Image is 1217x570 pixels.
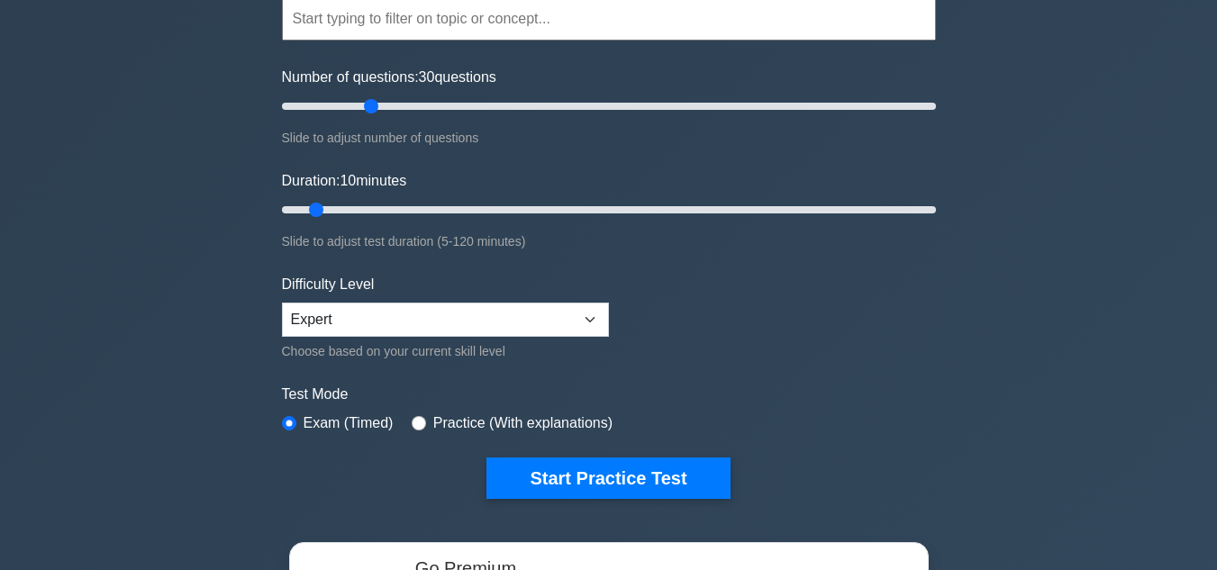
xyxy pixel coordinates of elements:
[486,457,730,499] button: Start Practice Test
[282,340,609,362] div: Choose based on your current skill level
[282,170,407,192] label: Duration: minutes
[340,173,356,188] span: 10
[282,127,936,149] div: Slide to adjust number of questions
[282,384,936,405] label: Test Mode
[282,67,496,88] label: Number of questions: questions
[282,231,936,252] div: Slide to adjust test duration (5-120 minutes)
[304,412,394,434] label: Exam (Timed)
[419,69,435,85] span: 30
[282,274,375,295] label: Difficulty Level
[433,412,613,434] label: Practice (With explanations)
